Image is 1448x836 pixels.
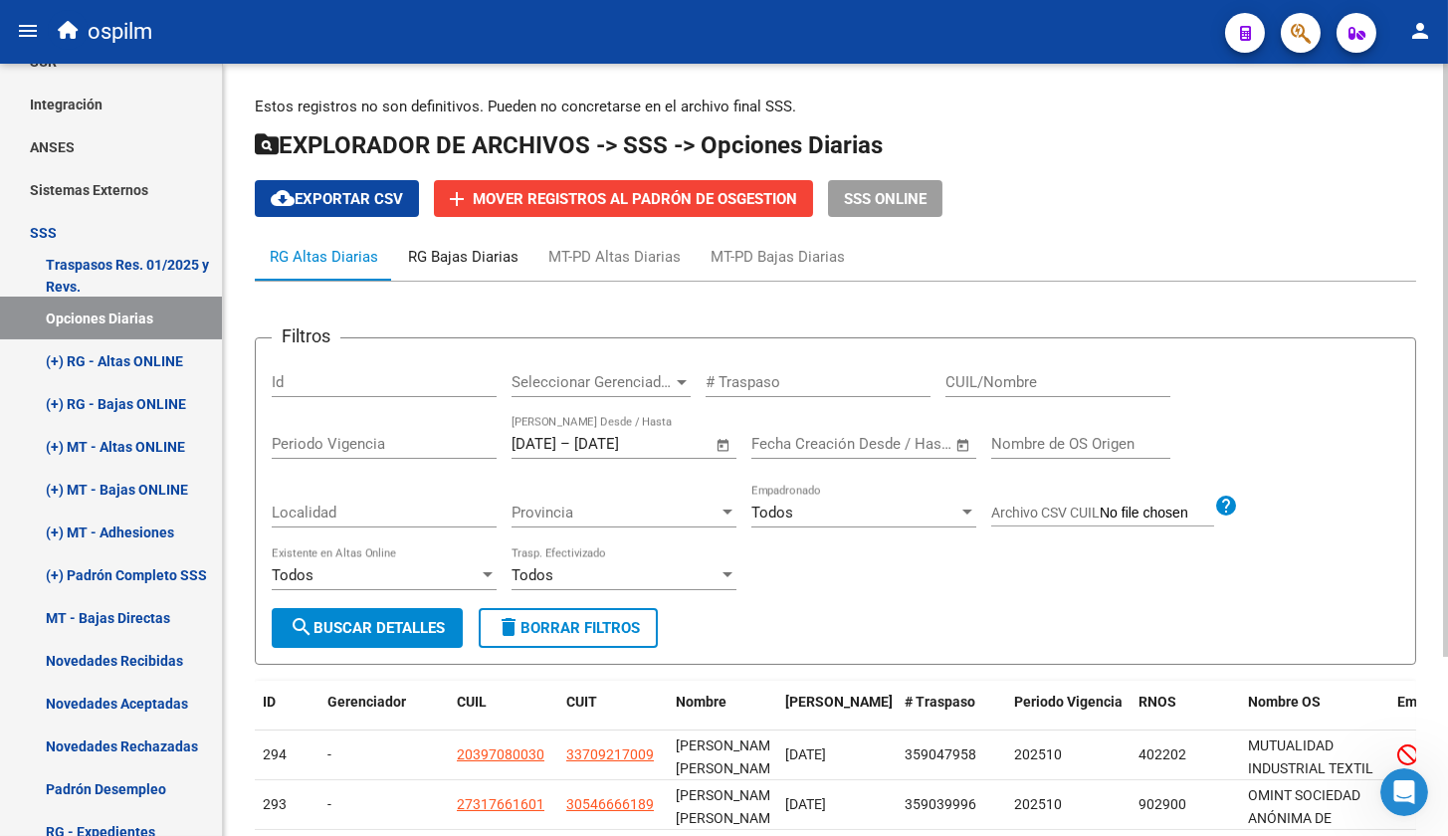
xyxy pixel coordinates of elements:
span: 20397080030 [457,746,544,762]
div: [DATE] [785,743,889,766]
span: - [327,746,331,762]
mat-icon: cloud_download [271,186,295,210]
span: 27317661601 [457,796,544,812]
button: Exportar CSV [255,180,419,217]
datatable-header-cell: Nombre [668,681,777,746]
button: Mover registros al PADRÓN de OsGestion [434,180,813,217]
h3: Filtros [272,322,340,350]
span: Borrar Filtros [497,619,640,637]
span: RNOS [1138,694,1176,710]
span: CUIL [457,694,487,710]
div: RG Bajas Diarias [408,246,518,268]
span: Exportar CSV [271,190,403,208]
datatable-header-cell: CUIL [449,681,558,746]
mat-icon: menu [16,19,40,43]
mat-icon: delete [497,615,520,639]
span: 30546666189 [566,796,654,812]
span: CUIT [566,694,597,710]
button: Borrar Filtros [479,608,658,648]
datatable-header-cell: Gerenciador [319,681,449,746]
span: 359039996 [905,796,976,812]
span: 902900 [1138,796,1186,812]
span: 294 [263,746,287,762]
span: [PERSON_NAME] [PERSON_NAME] [676,787,782,826]
span: 402202 [1138,746,1186,762]
div: [DATE] [785,793,889,816]
datatable-header-cell: RNOS [1131,681,1240,746]
datatable-header-cell: ID [255,681,319,746]
input: Archivo CSV CUIL [1100,505,1214,522]
span: 202510 [1014,746,1062,762]
mat-icon: person [1408,19,1432,43]
datatable-header-cell: Nombre OS [1240,681,1389,746]
span: Todos [512,566,553,584]
button: Open calendar [952,434,975,457]
span: [PERSON_NAME] [785,694,893,710]
div: MT-PD Altas Diarias [548,246,681,268]
span: EXPLORADOR DE ARCHIVOS -> SSS -> Opciones Diarias [255,131,883,159]
span: SSS ONLINE [844,190,927,208]
span: Nombre OS [1248,694,1321,710]
button: SSS ONLINE [828,180,942,217]
input: Fecha inicio [512,435,556,453]
p: Estos registros no son definitivos. Pueden no concretarse en el archivo final SSS. [255,96,1416,117]
span: Periodo Vigencia [1014,694,1123,710]
div: RG Altas Diarias [270,246,378,268]
mat-icon: help [1214,494,1238,518]
span: # Traspaso [905,694,975,710]
span: Mover registros al PADRÓN de OsGestion [473,190,797,208]
datatable-header-cell: Fecha Traspaso [777,681,897,746]
span: Seleccionar Gerenciador [512,373,673,391]
datatable-header-cell: # Traspaso [897,681,1006,746]
mat-icon: search [290,615,313,639]
mat-icon: add [445,187,469,211]
input: Fecha inicio [751,435,832,453]
span: - [327,796,331,812]
span: Nombre [676,694,726,710]
datatable-header-cell: Periodo Vigencia [1006,681,1131,746]
span: ospilm [88,10,152,54]
span: Buscar Detalles [290,619,445,637]
span: Gerenciador [327,694,406,710]
input: Fecha fin [850,435,946,453]
span: Todos [272,566,313,584]
span: 202510 [1014,796,1062,812]
input: Fecha fin [574,435,671,453]
iframe: Intercom live chat [1380,768,1428,816]
datatable-header-cell: CUIT [558,681,668,746]
span: 359047958 [905,746,976,762]
span: Provincia [512,504,719,522]
span: MUTUALIDAD INDUSTRIAL TEXTIL [GEOGRAPHIC_DATA] [1248,737,1382,799]
div: MT-PD Bajas Diarias [711,246,845,268]
button: Open calendar [713,434,735,457]
span: ID [263,694,276,710]
span: – [560,435,570,453]
span: 33709217009 [566,746,654,762]
span: 293 [263,796,287,812]
span: [PERSON_NAME] [PERSON_NAME] [676,737,782,776]
span: Archivo CSV CUIL [991,505,1100,521]
button: Buscar Detalles [272,608,463,648]
span: Todos [751,504,793,522]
